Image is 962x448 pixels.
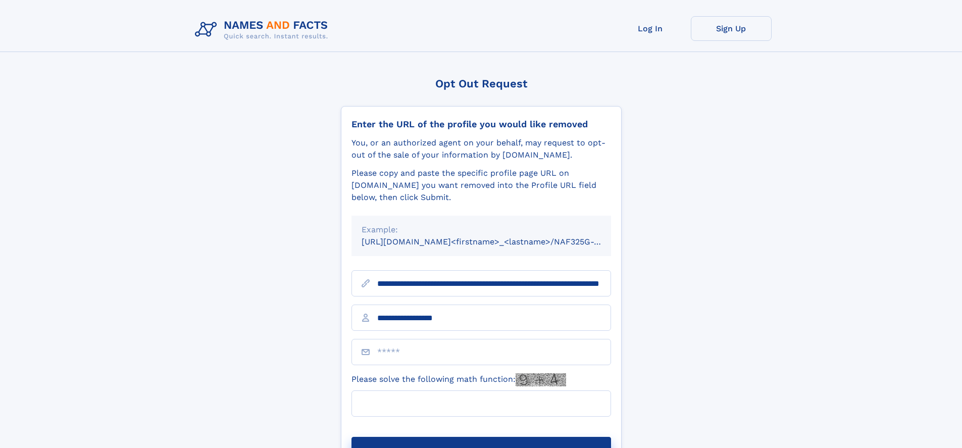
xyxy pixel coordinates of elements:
[351,373,566,386] label: Please solve the following math function:
[351,137,611,161] div: You, or an authorized agent on your behalf, may request to opt-out of the sale of your informatio...
[610,16,691,41] a: Log In
[691,16,772,41] a: Sign Up
[351,167,611,204] div: Please copy and paste the specific profile page URL on [DOMAIN_NAME] you want removed into the Pr...
[362,224,601,236] div: Example:
[362,237,630,246] small: [URL][DOMAIN_NAME]<firstname>_<lastname>/NAF325G-xxxxxxxx
[341,77,622,90] div: Opt Out Request
[351,119,611,130] div: Enter the URL of the profile you would like removed
[191,16,336,43] img: Logo Names and Facts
